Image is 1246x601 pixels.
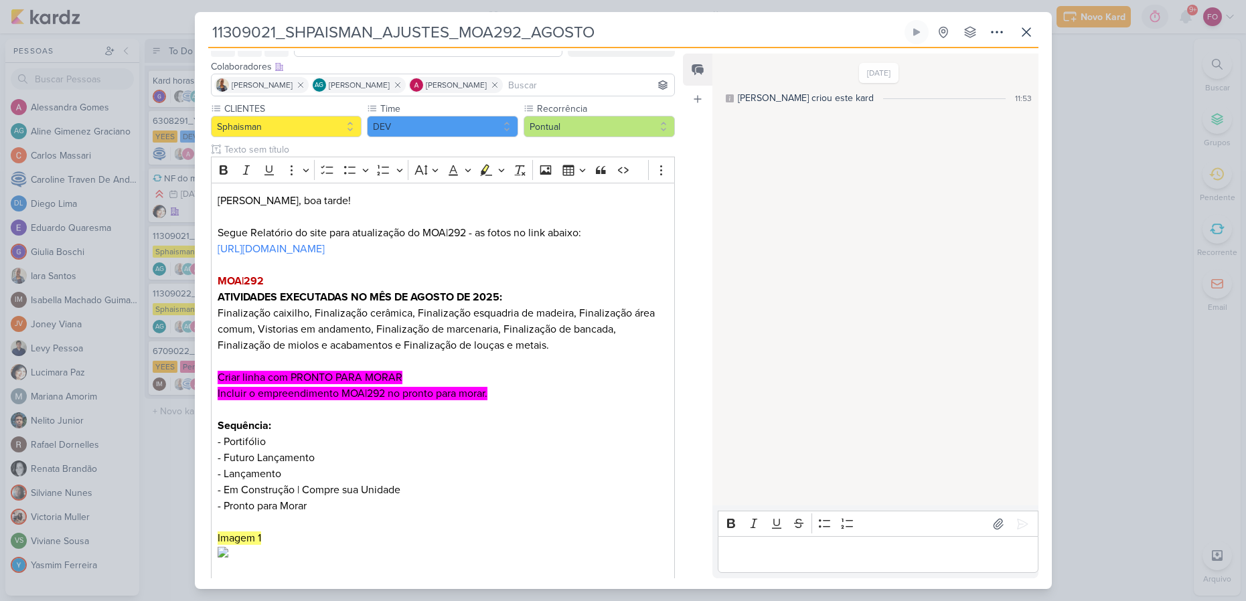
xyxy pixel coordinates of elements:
p: AG [315,82,323,89]
img: Alessandra Gomes [410,78,423,92]
p: Finalização caixilho, Finalização cerâmica, Finalização esquadria de madeira, Finalização área co... [218,305,668,353]
strong: Sequência: [218,419,271,432]
input: Buscar [505,77,672,93]
div: Colaboradores [211,60,676,74]
label: Recorrência [536,102,675,116]
input: Texto sem título [222,143,676,157]
button: DEV [367,116,518,137]
div: Ligar relógio [911,27,922,37]
label: CLIENTES [223,102,362,116]
div: 11:53 [1015,92,1032,104]
span: Incluir o empreendimento MOA|292 no pronto para morar. [218,387,487,400]
span: [PERSON_NAME] [232,79,293,91]
input: Kard Sem Título [208,20,902,44]
p: - Futuro Lançamento [218,450,668,466]
p: - Lançamento [218,466,668,482]
span: [PERSON_NAME] [329,79,390,91]
mark: Imagem 1 [218,531,261,545]
img: 0 [218,547,665,557]
p: [PERSON_NAME], boa tarde! Segue Relatório do site para atualização do MOA|292 - as fotos no link ... [218,193,668,241]
p: - Em Construção | Compre sua Unidade [218,482,668,498]
button: Pontual [524,116,675,137]
strong: MOA|292 [218,274,264,288]
span: Criar linha com PRONTO PARA MORAR [218,371,402,384]
div: Aline Gimenez Graciano [313,78,326,92]
div: Editor toolbar [718,511,1038,537]
div: Editor toolbar [211,157,676,183]
button: Sphaisman [211,116,362,137]
strong: ATIVIDADES EXECUTADAS NO MÊS DE AGOSTO DE 2025: [218,290,502,304]
span: [PERSON_NAME] [426,79,487,91]
a: [URL][DOMAIN_NAME] [218,242,325,256]
p: - Portifólio [218,434,668,450]
div: [PERSON_NAME] criou este kard [738,91,874,105]
div: Editor editing area: main [718,536,1038,573]
label: Time [379,102,518,116]
img: Iara Santos [216,78,229,92]
p: - Pronto para Morar [218,498,668,514]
